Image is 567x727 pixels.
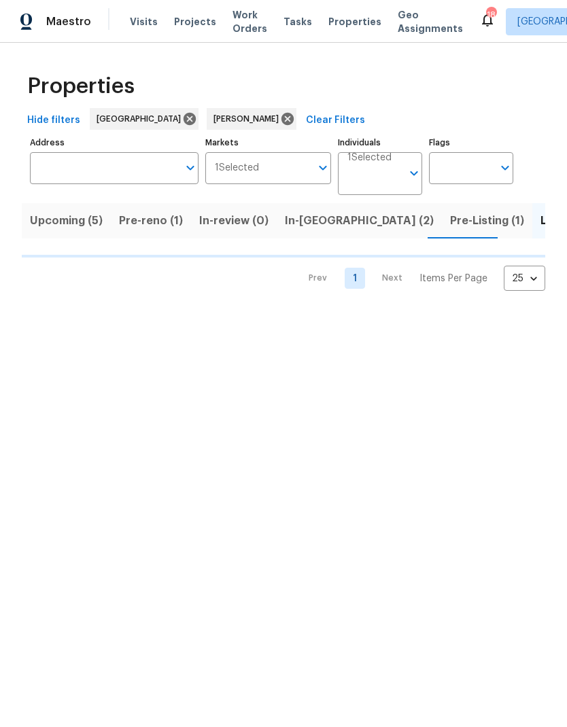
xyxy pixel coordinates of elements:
span: Projects [174,15,216,29]
span: 1 Selected [347,152,392,164]
label: Markets [205,139,332,147]
span: Properties [27,79,135,93]
span: In-review (0) [199,211,269,230]
div: [PERSON_NAME] [207,108,296,130]
span: Clear Filters [306,112,365,129]
span: Pre-Listing (1) [450,211,524,230]
label: Flags [429,139,513,147]
span: [GEOGRAPHIC_DATA] [97,112,186,126]
div: 25 [504,261,545,296]
button: Open [181,158,200,177]
button: Hide filters [22,108,86,133]
span: Hide filters [27,112,80,129]
button: Clear Filters [300,108,371,133]
button: Open [313,158,332,177]
div: [GEOGRAPHIC_DATA] [90,108,199,130]
span: In-[GEOGRAPHIC_DATA] (2) [285,211,434,230]
label: Address [30,139,199,147]
span: [PERSON_NAME] [213,112,284,126]
span: Tasks [283,17,312,26]
button: Open [496,158,515,177]
span: Work Orders [233,8,267,35]
a: Goto page 1 [345,268,365,289]
span: Pre-reno (1) [119,211,183,230]
nav: Pagination Navigation [296,266,545,291]
span: Maestro [46,15,91,29]
p: Items Per Page [419,272,487,285]
span: 1 Selected [215,162,259,174]
div: 18 [486,8,496,22]
span: Geo Assignments [398,8,463,35]
span: Visits [130,15,158,29]
button: Open [405,164,424,183]
span: Properties [328,15,381,29]
span: Upcoming (5) [30,211,103,230]
label: Individuals [338,139,422,147]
